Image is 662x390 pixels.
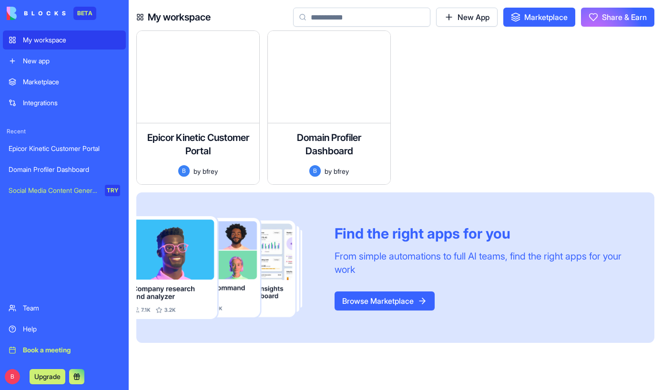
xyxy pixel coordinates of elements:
span: bfrey [334,166,349,176]
div: My workspace [23,35,120,45]
a: Social Media Content GeneratorTRY [3,181,126,200]
a: Help [3,320,126,339]
div: From simple automations to full AI teams, find the right apps for your work [335,250,639,276]
span: Share & Earn [602,11,647,23]
a: BETA [7,7,96,20]
div: BETA [73,7,96,20]
button: Upgrade [30,369,65,384]
div: New app [23,56,120,66]
span: B [178,165,190,177]
button: Share & Earn [581,8,654,27]
a: Marketplace [503,8,575,27]
a: Epicor Kinetic Customer PortalBbybfrey [136,30,260,185]
span: by [194,166,201,176]
span: by [325,166,332,176]
img: logo [7,7,66,20]
span: Recent [3,128,126,135]
h4: My workspace [148,10,211,24]
a: Epicor Kinetic Customer Portal [3,139,126,158]
span: B [309,165,321,177]
a: Marketplace [3,72,126,91]
div: Domain Profiler Dashboard [9,165,120,174]
a: Team [3,299,126,318]
h4: Epicor Kinetic Customer Portal [144,131,252,158]
a: Integrations [3,93,126,112]
span: B [5,369,20,384]
a: Domain Profiler Dashboard [3,160,126,179]
a: Browse Marketplace [335,296,435,306]
div: Find the right apps for you [335,225,639,242]
div: Epicor Kinetic Customer Portal [9,144,120,153]
a: Book a meeting [3,340,126,360]
h4: Domain Profiler Dashboard [275,131,383,158]
div: Social Media Content Generator [9,186,98,195]
a: Domain Profiler DashboardBbybfrey [267,30,391,185]
a: My workspace [3,30,126,50]
button: Browse Marketplace [335,291,435,310]
a: New app [3,51,126,70]
div: TRY [105,185,120,196]
div: Marketplace [23,77,120,87]
span: bfrey [203,166,218,176]
div: Help [23,324,120,334]
a: Upgrade [30,371,65,381]
div: Book a meeting [23,345,120,355]
div: Integrations [23,98,120,108]
div: Team [23,303,120,313]
a: New App [436,8,498,27]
